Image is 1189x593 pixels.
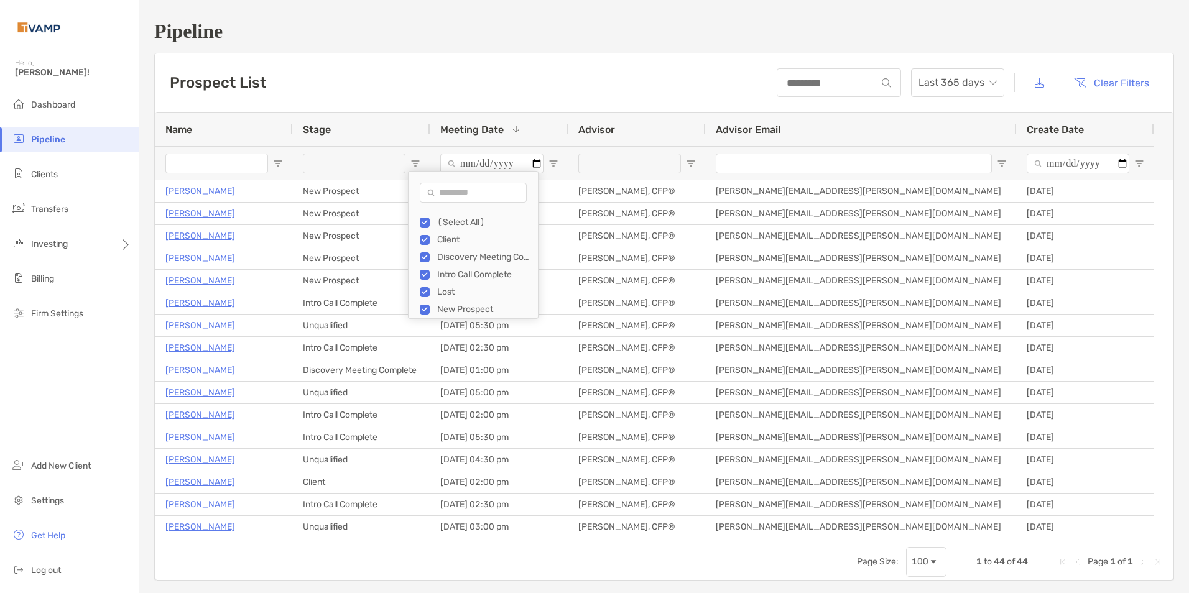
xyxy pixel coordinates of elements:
[11,527,26,542] img: get-help icon
[410,159,420,168] button: Open Filter Menu
[568,404,706,426] div: [PERSON_NAME], CFP®
[1017,359,1154,381] div: [DATE]
[706,337,1017,359] div: [PERSON_NAME][EMAIL_ADDRESS][PERSON_NAME][DOMAIN_NAME]
[1073,557,1083,567] div: Previous Page
[165,541,235,557] a: [PERSON_NAME]
[165,385,235,400] p: [PERSON_NAME]
[578,124,615,136] span: Advisor
[568,449,706,471] div: [PERSON_NAME], CFP®
[31,239,68,249] span: Investing
[31,495,64,506] span: Settings
[568,180,706,202] div: [PERSON_NAME], CFP®
[716,124,780,136] span: Advisor Email
[11,305,26,320] img: firm-settings icon
[706,516,1017,538] div: [PERSON_NAME][EMAIL_ADDRESS][PERSON_NAME][DOMAIN_NAME]
[906,547,946,577] div: Page Size
[165,340,235,356] a: [PERSON_NAME]
[706,180,1017,202] div: [PERSON_NAME][EMAIL_ADDRESS][PERSON_NAME][DOMAIN_NAME]
[984,556,992,567] span: to
[716,154,992,173] input: Advisor Email Filter Input
[1017,404,1154,426] div: [DATE]
[170,74,266,91] h3: Prospect List
[31,134,65,145] span: Pipeline
[11,96,26,111] img: dashboard icon
[11,562,26,577] img: logout icon
[293,225,430,247] div: New Prospect
[568,292,706,314] div: [PERSON_NAME], CFP®
[440,154,544,173] input: Meeting Date Filter Input
[165,452,235,467] a: [PERSON_NAME]
[430,382,568,403] div: [DATE] 05:00 pm
[165,362,235,378] a: [PERSON_NAME]
[437,287,530,297] div: Lost
[293,516,430,538] div: Unqualified
[706,203,1017,224] div: [PERSON_NAME][EMAIL_ADDRESS][PERSON_NAME][DOMAIN_NAME]
[293,471,430,493] div: Client
[165,206,235,221] a: [PERSON_NAME]
[165,154,268,173] input: Name Filter Input
[568,225,706,247] div: [PERSON_NAME], CFP®
[568,270,706,292] div: [PERSON_NAME], CFP®
[430,538,568,560] div: [DATE] 02:30 pm
[1064,69,1159,96] button: Clear Filters
[1134,159,1144,168] button: Open Filter Menu
[15,5,63,50] img: Zoe Logo
[165,430,235,445] p: [PERSON_NAME]
[293,203,430,224] div: New Prospect
[1017,180,1154,202] div: [DATE]
[706,270,1017,292] div: [PERSON_NAME][EMAIL_ADDRESS][PERSON_NAME][DOMAIN_NAME]
[31,204,68,214] span: Transfers
[437,304,530,315] div: New Prospect
[1138,557,1148,567] div: Next Page
[420,183,527,203] input: Search filter values
[165,228,235,244] a: [PERSON_NAME]
[548,159,558,168] button: Open Filter Menu
[11,457,26,472] img: add_new_client icon
[706,449,1017,471] div: [PERSON_NAME][EMAIL_ADDRESS][PERSON_NAME][DOMAIN_NAME]
[430,449,568,471] div: [DATE] 04:30 pm
[706,382,1017,403] div: [PERSON_NAME][EMAIL_ADDRESS][PERSON_NAME][DOMAIN_NAME]
[293,426,430,448] div: Intro Call Complete
[293,337,430,359] div: Intro Call Complete
[293,292,430,314] div: Intro Call Complete
[165,407,235,423] a: [PERSON_NAME]
[706,471,1017,493] div: [PERSON_NAME][EMAIL_ADDRESS][PERSON_NAME][DOMAIN_NAME]
[11,270,26,285] img: billing icon
[293,180,430,202] div: New Prospect
[568,538,706,560] div: [PERSON_NAME], CFP®
[1017,315,1154,336] div: [DATE]
[706,494,1017,515] div: [PERSON_NAME][EMAIL_ADDRESS][PERSON_NAME][DOMAIN_NAME]
[430,337,568,359] div: [DATE] 02:30 pm
[165,474,235,490] a: [PERSON_NAME]
[1058,557,1068,567] div: First Page
[165,183,235,199] a: [PERSON_NAME]
[31,530,65,541] span: Get Help
[430,494,568,515] div: [DATE] 02:30 pm
[1017,426,1154,448] div: [DATE]
[293,247,430,269] div: New Prospect
[165,497,235,512] p: [PERSON_NAME]
[976,556,982,567] span: 1
[568,494,706,515] div: [PERSON_NAME], CFP®
[568,337,706,359] div: [PERSON_NAME], CFP®
[154,20,1174,43] h1: Pipeline
[568,426,706,448] div: [PERSON_NAME], CFP®
[706,225,1017,247] div: [PERSON_NAME][EMAIL_ADDRESS][PERSON_NAME][DOMAIN_NAME]
[1127,556,1133,567] span: 1
[1017,556,1028,567] span: 44
[437,217,530,228] div: (Select All)
[165,318,235,333] a: [PERSON_NAME]
[1017,494,1154,515] div: [DATE]
[165,519,235,535] a: [PERSON_NAME]
[11,166,26,181] img: clients icon
[1017,516,1154,538] div: [DATE]
[1017,337,1154,359] div: [DATE]
[1017,449,1154,471] div: [DATE]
